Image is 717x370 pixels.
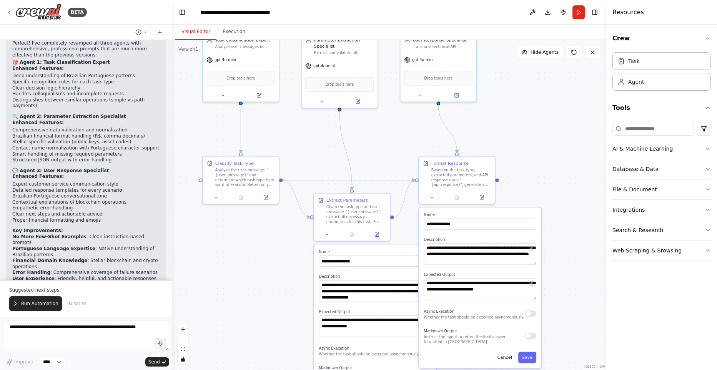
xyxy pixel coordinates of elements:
li: Structured JSON output with error handling [12,157,160,163]
strong: Financial Domain Knowledge [12,258,88,263]
li: : Clean instruction-based prompts [12,234,160,246]
button: No output available [228,194,254,201]
li: Stellar-specific validation (public keys, asset codes) [12,139,160,145]
button: Integrations [612,200,711,220]
div: Given the task type and user message: "{user_message}", extract all necessary parameters for this... [326,205,386,224]
p: Perfect! I've completely revamped all three agents with comprehensive, professional prompts that ... [12,40,160,58]
li: Empathetic error handling [12,205,160,211]
div: Extract and validate all necessary parameters from user messages based on the identified task typ... [314,50,374,55]
button: Execution [216,24,251,40]
li: Contact name normalization with Portuguese character support [12,145,160,151]
strong: Enhanced Features: [12,120,64,125]
button: No output available [444,194,470,201]
li: Contextual explanations of blockchain operations [12,199,160,206]
button: Click to speak your automation idea [155,338,166,349]
div: Extract Parameters [326,197,368,203]
span: Run Automation [21,300,58,307]
li: Brazilian Portuguese conversational tone [12,193,160,199]
div: Task Classification Expert [215,37,275,43]
button: Tools [612,97,711,119]
div: Parameter Extraction Specialist [314,37,374,49]
button: Open in side panel [340,98,375,105]
div: Transform technical API responses into friendly, clear, and actionable messages in Portuguese tha... [413,44,473,49]
g: Edge from 95f3e962-388a-4d37-bd94-7b62ac4b6333 to a02e9d76-04bb-4746-be07-c92174aec9e4 [435,105,460,153]
li: : Native understanding of Brazilian patterns [12,246,160,258]
p: Whether the task should be executed asynchronously. [319,352,419,357]
button: Web Scraping & Browsing [612,241,711,260]
g: Edge from 341b3e06-d058-4893-b999-3a641b2d9e28 to a02e9d76-04bb-4746-be07-c92174aec9e4 [394,177,415,220]
div: Parameter Extraction SpecialistExtract and validate all necessary parameters from user messages b... [301,33,378,109]
span: Markdown Output [424,329,457,333]
div: Classify Task TypeAnalyze the user message: "{user_message}" and determine which task type they w... [202,156,279,204]
li: Deep understanding of Brazilian Portuguese patterns [12,73,160,79]
li: : Comprehensive coverage of failure scenarios [12,270,160,276]
li: Clear next steps and actionable advice [12,211,160,217]
label: Name [319,249,431,254]
span: Drop tools here [226,75,255,81]
strong: 🎯 Agent 1: Task Classification Expert [12,60,110,65]
label: Name [424,212,536,217]
div: Crew [612,49,711,97]
div: Version 1 [178,46,198,52]
label: Description [319,274,431,279]
strong: 💬 Agent 3: User Response Specialist [12,168,109,173]
li: Handles colloquialisms and incomplete requests [12,91,160,97]
div: AI & Machine Learning [612,145,673,153]
button: Search & Research [612,220,711,240]
li: Expert customer service communication style [12,181,160,187]
p: Suggested next steps: [9,287,163,293]
button: Hide Agents [517,46,563,58]
button: No output available [339,231,365,238]
button: Open in editor [527,280,535,287]
g: Edge from b0eb89a9-7d5f-493e-a93b-8e4ec5514737 to a02e9d76-04bb-4746-be07-c92174aec9e4 [283,177,415,183]
button: Switch to previous chat [132,28,151,37]
span: gpt-4o-mini [215,58,236,63]
nav: breadcrumb [200,8,284,16]
li: Distinguishes between similar operations (simple vs path payments) [12,97,160,109]
div: Tools [612,119,711,267]
li: : Stellar blockchain and crypto operations [12,258,160,270]
label: Expected Output [424,272,536,277]
div: Task Classification ExpertAnalyze user messages in Portuguese and accurately identify the specifi... [202,33,279,102]
g: Edge from 388261e1-5231-47d5-aa83-3079114cf51e to b0eb89a9-7d5f-493e-a93b-8e4ec5514737 [238,105,244,153]
div: Integrations [612,206,645,214]
span: Drop tools here [424,75,452,81]
span: Hide Agents [531,49,559,55]
img: Logo [15,3,62,21]
div: Database & Data [612,165,659,173]
span: Dismiss [69,300,87,307]
button: Cancel [494,352,516,363]
div: Analyze user messages in Portuguese and accurately identify the specific task they want to perfor... [215,44,275,49]
div: User Response SpecialistTransform technical API responses into friendly, clear, and actionable me... [400,33,477,102]
button: Database & Data [612,159,711,179]
div: Based on the task type, extracted parameters, and API response data: "{api_response}", generate a... [431,168,491,187]
button: toggle interactivity [178,354,188,364]
button: File & Document [612,179,711,199]
span: Improve [14,359,33,365]
li: Comprehensive data validation and normalization [12,127,160,133]
button: Save [518,352,536,363]
button: Dismiss [65,296,90,311]
strong: Portuguese Language Expertise [12,246,95,251]
li: Smart handling of missing required parameters [12,151,160,158]
div: Search & Research [612,226,663,234]
button: Open in editor [527,244,535,252]
div: Agent [628,78,644,86]
div: Classify Task Type [215,160,254,166]
label: Expected Output [319,309,431,314]
button: Open in side panel [366,231,388,238]
p: Instruct the agent to return the final answer formatted in [GEOGRAPHIC_DATA] [424,335,525,345]
div: Web Scraping & Browsing [612,247,682,254]
button: zoom out [178,334,188,344]
div: BETA [68,8,87,17]
li: Proper financial formatting and emojis [12,217,160,224]
button: Send [145,357,169,367]
span: Drop tools here [325,81,354,87]
strong: Key Improvements: [12,228,63,233]
div: Analyze the user message: "{user_message}" and determine which task type they want to execute. Re... [215,168,275,187]
li: Detailed response templates for every scenario [12,187,160,194]
button: Crew [612,28,711,49]
button: Open in side panel [439,92,474,99]
button: Hide right sidebar [589,7,600,18]
span: gpt-4o-mini [412,58,434,63]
